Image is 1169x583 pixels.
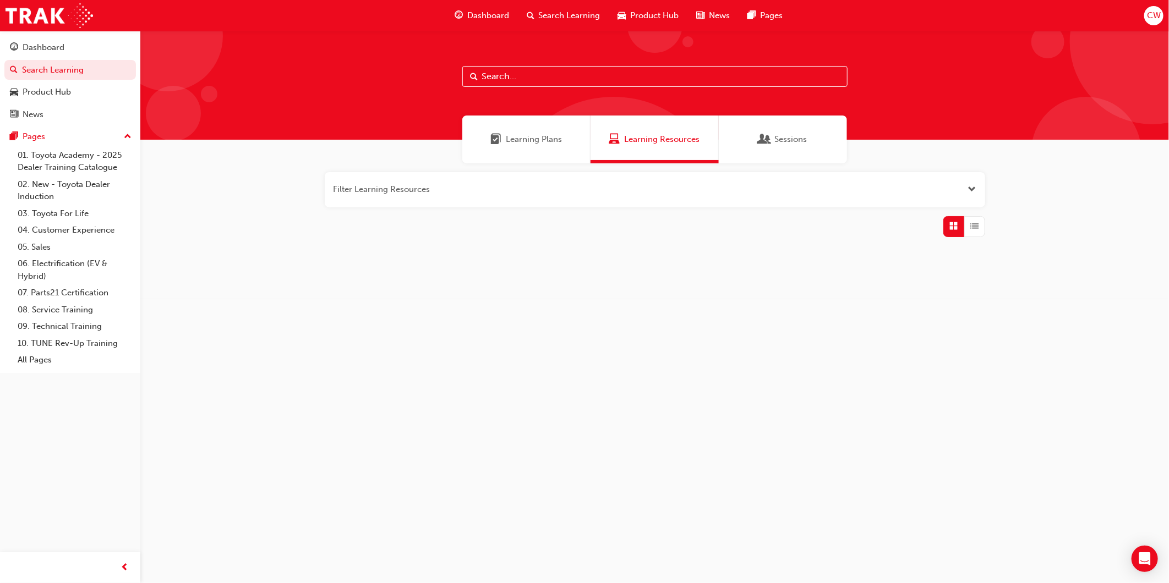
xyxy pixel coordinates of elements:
[1144,6,1163,25] button: CW
[13,335,136,352] a: 10. TUNE Rev-Up Training
[13,318,136,335] a: 09. Technical Training
[949,220,958,233] span: Grid
[467,9,509,22] span: Dashboard
[609,133,620,146] span: Learning Resources
[539,9,600,22] span: Search Learning
[446,4,518,27] a: guage-iconDashboard
[471,70,478,83] span: Search
[23,86,71,98] div: Product Hub
[506,133,562,146] span: Learning Plans
[4,105,136,125] a: News
[13,222,136,239] a: 04. Customer Experience
[13,301,136,318] a: 08. Service Training
[609,4,688,27] a: car-iconProduct Hub
[23,130,45,143] div: Pages
[23,41,64,54] div: Dashboard
[13,176,136,205] a: 02. New - Toyota Dealer Induction
[4,82,136,102] a: Product Hub
[13,255,136,284] a: 06. Electrification (EV & Hybrid)
[759,133,770,146] span: Sessions
[13,239,136,256] a: 05. Sales
[4,127,136,147] button: Pages
[4,37,136,58] a: Dashboard
[10,87,18,97] span: car-icon
[13,205,136,222] a: 03. Toyota For Life
[774,133,807,146] span: Sessions
[124,130,132,144] span: up-icon
[739,4,792,27] a: pages-iconPages
[121,561,129,575] span: prev-icon
[462,116,591,163] a: Learning PlansLearning Plans
[968,183,976,196] button: Open the filter
[748,9,756,23] span: pages-icon
[6,3,93,28] img: Trak
[719,116,847,163] a: SessionsSessions
[970,220,979,233] span: List
[10,110,18,120] span: news-icon
[13,147,136,176] a: 01. Toyota Academy - 2025 Dealer Training Catalogue
[462,66,848,87] input: Search...
[527,9,534,23] span: search-icon
[625,133,700,146] span: Learning Resources
[709,9,730,22] span: News
[4,35,136,127] button: DashboardSearch LearningProduct HubNews
[631,9,679,22] span: Product Hub
[13,351,136,369] a: All Pages
[10,132,18,142] span: pages-icon
[13,284,136,301] a: 07. Parts21 Certification
[697,9,705,23] span: news-icon
[1132,546,1158,572] div: Open Intercom Messenger
[618,9,626,23] span: car-icon
[1147,9,1161,22] span: CW
[761,9,783,22] span: Pages
[10,65,18,75] span: search-icon
[490,133,501,146] span: Learning Plans
[4,60,136,80] a: Search Learning
[10,43,18,53] span: guage-icon
[23,108,43,121] div: News
[455,9,463,23] span: guage-icon
[688,4,739,27] a: news-iconNews
[518,4,609,27] a: search-iconSearch Learning
[591,116,719,163] a: Learning ResourcesLearning Resources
